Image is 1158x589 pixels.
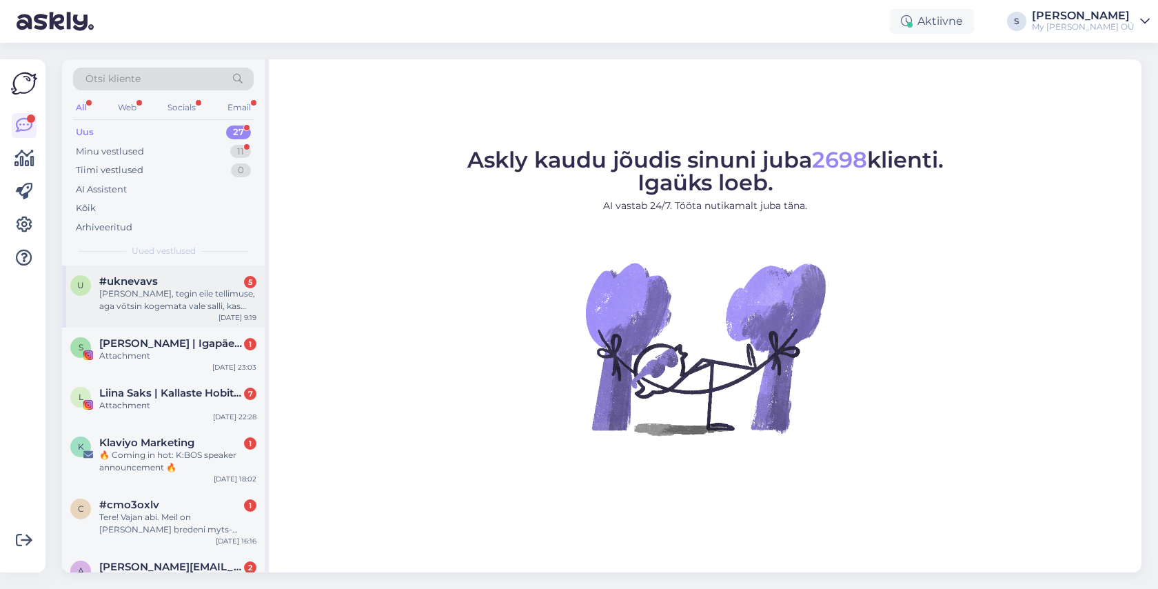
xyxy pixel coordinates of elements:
[244,499,256,512] div: 1
[467,199,944,213] p: AI vastab 24/7. Tööta nutikamalt juba täna.
[214,474,256,484] div: [DATE] 18:02
[79,342,83,352] span: S
[76,126,94,139] div: Uus
[212,362,256,372] div: [DATE] 23:03
[99,350,256,362] div: Attachment
[115,99,139,117] div: Web
[77,280,84,290] span: u
[244,561,256,574] div: 2
[230,145,251,159] div: 11
[99,561,243,573] span: anne.saask@gmail.com
[1007,12,1026,31] div: S
[73,99,89,117] div: All
[76,163,143,177] div: Tiimi vestlused
[11,70,37,97] img: Askly Logo
[76,183,127,197] div: AI Assistent
[79,392,83,402] span: L
[244,276,256,288] div: 5
[132,245,196,257] span: Uued vestlused
[165,99,199,117] div: Socials
[467,146,944,196] span: Askly kaudu jõudis sinuni juba klienti. Igaüks loeb.
[99,449,256,474] div: 🔥 Coming in hot: K:BOS speaker announcement 🔥
[76,221,132,234] div: Arhiveeritud
[244,437,256,450] div: 1
[76,201,96,215] div: Kõik
[85,72,141,86] span: Otsi kliente
[244,338,256,350] div: 1
[78,503,84,514] span: c
[581,224,829,472] img: No Chat active
[213,412,256,422] div: [DATE] 22:28
[99,337,243,350] span: Sofia Murutar | Igapäevaelu toimetused emana☁️
[99,288,256,312] div: [PERSON_NAME], tegin eile tellimuse, aga võtsin kogemata vale salli, kas saan veel asendada, tell...
[78,441,84,452] span: K
[78,566,84,576] span: a
[225,99,254,117] div: Email
[244,388,256,400] div: 7
[231,163,251,177] div: 0
[99,275,158,288] span: #uknevavs
[99,511,256,536] div: Tere! Vajan abi. Meil on [PERSON_NAME] bredeni myts-[PERSON_NAME] siin on [PERSON_NAME] palju uue...
[99,399,256,412] div: Attachment
[76,145,144,159] div: Minu vestlused
[216,536,256,546] div: [DATE] 16:16
[1032,10,1135,21] div: [PERSON_NAME]
[226,126,251,139] div: 27
[890,9,974,34] div: Aktiivne
[99,499,159,511] span: #cmo3oxlv
[99,437,194,449] span: Klaviyo Marketing
[219,312,256,323] div: [DATE] 9:19
[99,387,243,399] span: Liina Saks | Kallaste Hobitalu
[1032,21,1135,32] div: My [PERSON_NAME] OÜ
[812,146,867,173] span: 2698
[1032,10,1150,32] a: [PERSON_NAME]My [PERSON_NAME] OÜ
